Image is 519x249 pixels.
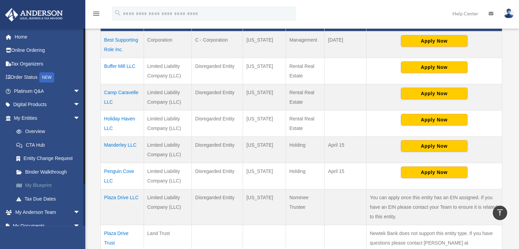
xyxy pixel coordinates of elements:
td: Holding [286,163,325,189]
td: Best Supporting Role Inc. [101,31,144,58]
td: Buffer Mill LLC [101,58,144,84]
td: [US_STATE] [243,31,286,58]
span: arrow_drop_down [73,111,87,125]
span: arrow_drop_down [73,98,87,112]
td: Disregarded Entity [192,189,243,225]
td: Disregarded Entity [192,110,243,136]
button: Apply Now [401,88,467,99]
a: Overview [10,125,87,138]
td: April 15 [325,163,366,189]
a: My Documentsarrow_drop_down [5,219,90,233]
td: Disregarded Entity [192,58,243,84]
a: Online Ordering [5,44,90,57]
td: Limited Liability Company (LLC) [144,58,192,84]
span: arrow_drop_down [73,219,87,233]
span: arrow_drop_down [73,84,87,98]
a: Home [5,30,90,44]
button: Apply Now [401,35,467,47]
img: Anderson Advisors Platinum Portal [3,8,65,21]
a: menu [92,12,100,18]
td: [US_STATE] [243,136,286,163]
td: Limited Liability Company (LLC) [144,84,192,110]
td: [US_STATE] [243,189,286,225]
i: search [114,9,121,17]
td: Nominee Trustee [286,189,325,225]
td: Limited Liability Company (LLC) [144,189,192,225]
a: Tax Organizers [5,57,90,71]
td: Rental Real Estate [286,58,325,84]
td: Disregarded Entity [192,84,243,110]
td: Manderley LLC [101,136,144,163]
td: Plaza Drive LLC [101,189,144,225]
a: Digital Productsarrow_drop_down [5,98,90,112]
a: Binder Walkthrough [10,165,90,179]
td: [US_STATE] [243,110,286,136]
td: C - Corporation [192,31,243,58]
td: You can apply once this entity has an EIN assigned. If you have an EIN please contact your Team t... [366,189,502,225]
a: vertical_align_top [493,206,507,220]
td: Limited Liability Company (LLC) [144,136,192,163]
a: CTA Hub [10,138,90,152]
a: Entity Change Request [10,152,90,165]
i: vertical_align_top [496,208,504,217]
td: Management [286,31,325,58]
button: Apply Now [401,114,467,126]
a: My Blueprint [10,179,90,192]
td: Limited Liability Company (LLC) [144,163,192,189]
td: [DATE] [325,31,366,58]
a: Platinum Q&Aarrow_drop_down [5,84,90,98]
div: NEW [39,72,54,83]
td: April 15 [325,136,366,163]
a: My Anderson Teamarrow_drop_down [5,206,90,219]
td: Penguin Cove LLC [101,163,144,189]
td: Limited Liability Company (LLC) [144,110,192,136]
i: menu [92,10,100,18]
td: [US_STATE] [243,84,286,110]
td: [US_STATE] [243,163,286,189]
button: Apply Now [401,140,467,152]
td: Holiday Haven LLC [101,110,144,136]
td: Holding [286,136,325,163]
span: arrow_drop_down [73,206,87,220]
a: Order StatusNEW [5,71,90,85]
td: Disregarded Entity [192,163,243,189]
td: [US_STATE] [243,58,286,84]
td: Corporation [144,31,192,58]
td: Rental Real Estate [286,110,325,136]
td: Disregarded Entity [192,136,243,163]
img: User Pic [504,9,514,18]
button: Apply Now [401,61,467,73]
td: Camp Caravelle LLC [101,84,144,110]
button: Apply Now [401,166,467,178]
td: Rental Real Estate [286,84,325,110]
a: Tax Due Dates [10,192,90,206]
a: My Entitiesarrow_drop_down [5,111,90,125]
